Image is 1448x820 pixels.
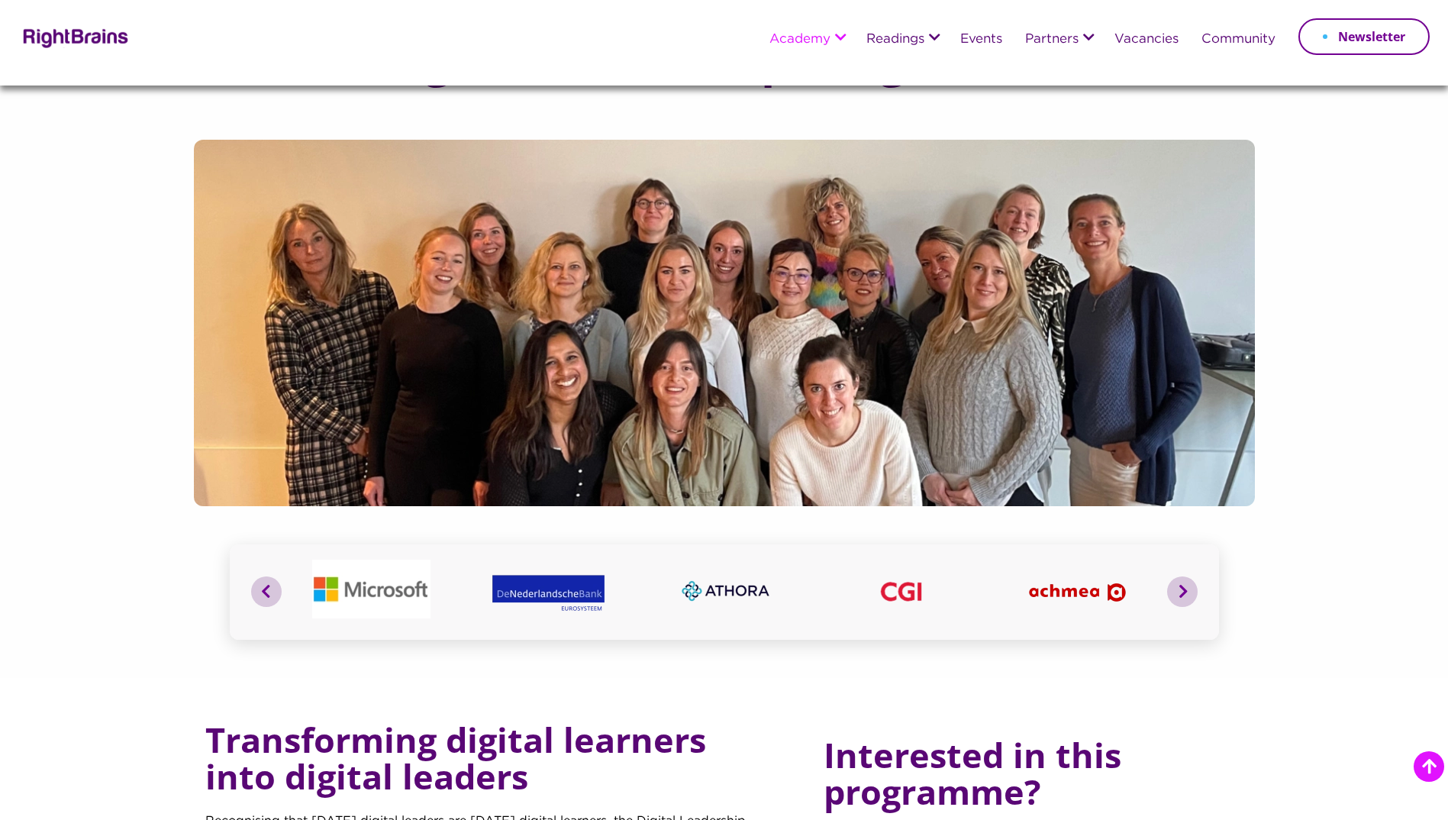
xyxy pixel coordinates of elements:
[1025,33,1079,47] a: Partners
[1167,576,1198,607] button: Next
[960,33,1002,47] a: Events
[1201,33,1275,47] a: Community
[1114,33,1179,47] a: Vacancies
[769,33,830,47] a: Academy
[1298,18,1430,55] a: Newsletter
[18,26,129,48] img: Rightbrains
[251,576,282,607] button: Previous
[205,722,773,810] h4: Transforming digital learners into digital leaders
[866,33,924,47] a: Readings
